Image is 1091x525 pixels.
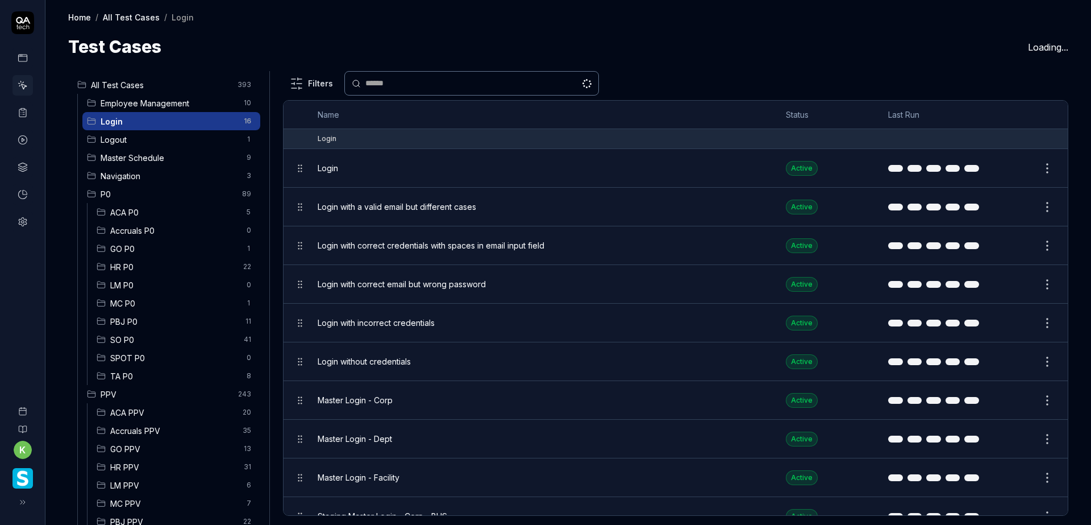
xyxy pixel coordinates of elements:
div: Active [786,354,818,369]
span: 0 [242,224,256,237]
div: Drag to reorderSPOT P00 [92,349,260,367]
span: LM P0 [110,279,240,291]
span: Master Login - Dept [318,433,392,445]
h1: Test Cases [68,34,161,60]
div: Loading... [1028,40,1068,54]
th: Status [774,101,877,129]
span: 13 [239,442,256,456]
div: Drag to reorderHR PPV31 [92,458,260,476]
tr: Login with incorrect credentialsActive [284,304,1068,342]
span: 20 [238,406,256,419]
button: Filters [283,72,340,95]
span: Logout [101,134,240,146]
span: 35 [238,424,256,437]
a: Home [68,11,91,23]
div: Drag to reorderGO P01 [92,239,260,258]
div: Drag to reorderNavigation3 [82,167,260,185]
span: 243 [234,387,256,401]
span: Login [101,115,237,127]
div: Drag to reorderSO P041 [92,330,260,349]
span: Master Login - Facility [318,472,399,483]
span: Accruals P0 [110,225,240,237]
span: 1 [242,133,256,146]
div: Active [786,161,818,176]
div: Login [172,11,194,23]
a: All Test Cases [103,11,160,23]
tr: Master Login - FacilityActive [284,458,1068,497]
tr: Login with a valid email but different casesActive [284,188,1068,226]
span: GO PPV [110,443,237,455]
span: 3 [242,169,256,183]
div: Drag to reorderAccruals P00 [92,221,260,239]
span: SPOT P0 [110,352,240,364]
span: ACA PPV [110,407,236,419]
tr: Login with correct credentials with spaces in email input fieldActive [284,226,1068,265]
span: All Test Cases [91,79,231,91]
th: Last Run [877,101,995,129]
span: 0 [242,351,256,365]
a: Documentation [5,416,40,434]
span: SO P0 [110,334,237,346]
div: Drag to reorderLM P00 [92,276,260,294]
span: 1 [242,242,256,255]
div: Drag to reorderGO PPV13 [92,440,260,458]
div: Drag to reorderMC PPV7 [92,494,260,512]
div: Active [786,238,818,253]
span: Login with a valid email but different cases [318,201,476,213]
tr: Login with correct email but wrong passwordActive [284,265,1068,304]
span: Master Schedule [101,152,240,164]
span: ACA P0 [110,206,240,218]
span: MC P0 [110,297,240,309]
div: Drag to reorderHR P022 [92,258,260,276]
span: HR PPV [110,461,237,473]
span: Accruals PPV [110,425,236,437]
img: Smartlinx Logo [13,468,33,489]
span: 9 [242,151,256,164]
span: Navigation [101,170,240,182]
span: PPV [101,388,231,400]
span: TA P0 [110,370,240,382]
span: MC PPV [110,498,240,510]
div: Drag to reorderMC P01 [92,294,260,312]
span: 1 [242,296,256,310]
th: Name [306,101,774,129]
div: Drag to reorderACA PPV20 [92,403,260,421]
span: Master Login - Corp [318,394,393,406]
div: Drag to reorderLM PPV6 [92,476,260,494]
div: Drag to reorderLogin16 [82,112,260,130]
button: k [14,441,32,459]
span: 16 [239,114,256,128]
tr: Master Login - DeptActive [284,420,1068,458]
div: Active [786,432,818,447]
span: Login with correct email but wrong password [318,278,486,290]
span: P0 [101,188,235,200]
div: Login [318,134,336,144]
div: / [164,11,167,23]
span: 31 [239,460,256,474]
div: / [95,11,98,23]
div: Drag to reorderPBJ P011 [92,312,260,330]
div: Drag to reorderLogout1 [82,130,260,148]
div: Drag to reorderEmployee Management10 [82,94,260,112]
span: 41 [239,333,256,346]
tr: Login without credentialsActive [284,342,1068,381]
span: Login without credentials [318,355,411,367]
div: Drag to reorderACA P05 [92,203,260,221]
span: 22 [239,260,256,274]
div: Active [786,277,818,292]
div: Drag to reorderPPV243 [82,385,260,403]
span: Login with correct credentials with spaces in email input field [318,239,544,251]
span: LM PPV [110,479,240,491]
div: Drag to reorderP089 [82,185,260,203]
div: Active [786,393,818,408]
tr: Master Login - CorpActive [284,381,1068,420]
span: Login [318,162,338,174]
span: PBJ P0 [110,316,239,328]
span: HR P0 [110,261,236,273]
div: Active [786,470,818,485]
span: 5 [242,205,256,219]
div: Active [786,316,818,330]
div: Active [786,200,818,214]
span: 7 [242,497,256,510]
